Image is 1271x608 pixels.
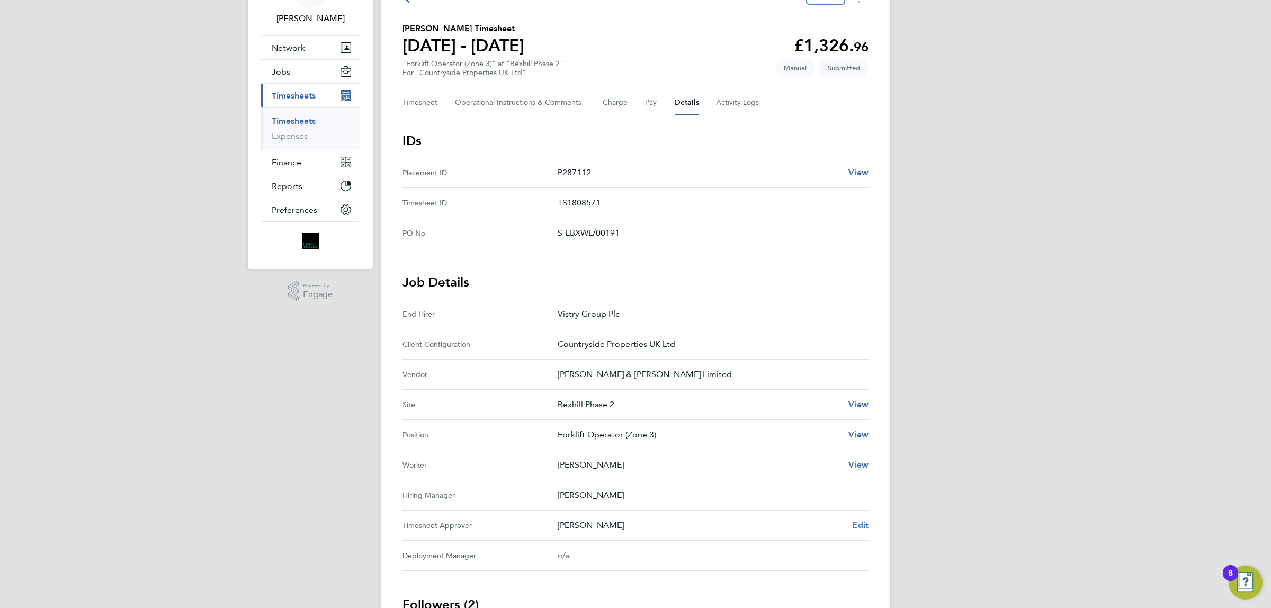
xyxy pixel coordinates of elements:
span: Preferences [272,205,317,215]
div: Client Configuration [402,338,558,351]
p: [PERSON_NAME] [558,519,844,532]
button: Preferences [261,198,360,221]
div: Timesheet Approver [402,519,558,532]
button: Reports [261,174,360,198]
div: 8 [1228,573,1233,587]
div: Deployment Manager [402,549,558,562]
span: Network [272,43,305,53]
span: View [848,399,869,409]
span: Powered by [303,281,333,290]
h3: Job Details [402,274,869,291]
p: S-EBXWL/00191 [558,227,860,239]
button: Timesheets [261,84,360,107]
p: Forklift Operator (Zone 3) [558,428,840,441]
button: Activity Logs [716,90,760,115]
span: Engage [303,290,333,299]
a: Go to home page [261,233,360,249]
a: Powered byEngage [288,281,333,301]
div: For "Countryside Properties UK Ltd" [402,68,563,77]
p: Countryside Properties UK Ltd [558,338,860,351]
h2: [PERSON_NAME] Timesheet [402,22,524,35]
a: Edit [852,519,869,532]
div: Vendor [402,368,558,381]
app-decimal: £1,326. [794,35,869,56]
button: Operational Instructions & Comments [455,90,586,115]
div: "Forklift Operator (Zone 3)" at "Bexhill Phase 2" [402,59,563,77]
span: Timesheets [272,91,316,101]
a: Expenses [272,131,308,141]
p: [PERSON_NAME] & [PERSON_NAME] Limited [558,368,860,381]
span: This timesheet was manually created. [775,59,815,77]
p: Vistry Group Plc [558,308,860,320]
a: View [848,398,869,411]
a: View [848,166,869,179]
div: Timesheet ID [402,196,558,209]
p: [PERSON_NAME] [558,489,860,502]
p: Bexhill Phase 2 [558,398,840,411]
button: Network [261,36,360,59]
span: View [848,430,869,440]
h3: IDs [402,132,869,149]
p: [PERSON_NAME] [558,459,840,471]
div: PO No [402,227,558,239]
span: View [848,460,869,470]
div: Worker [402,459,558,471]
div: n/a [558,549,852,562]
button: Jobs [261,60,360,83]
span: Jordan Alaezihe [261,12,360,25]
div: Timesheets [261,107,360,150]
span: 96 [854,39,869,55]
a: View [848,459,869,471]
p: TS1808571 [558,196,860,209]
img: bromak-logo-retina.png [302,233,319,249]
span: Finance [272,157,301,167]
div: End Hirer [402,308,558,320]
p: P287112 [558,166,840,179]
a: View [848,428,869,441]
span: View [848,167,869,177]
button: Pay [645,90,658,115]
span: Jobs [272,67,290,77]
div: Hiring Manager [402,489,558,502]
div: Site [402,398,558,411]
div: Position [402,428,558,441]
div: Placement ID [402,166,558,179]
a: Timesheets [272,116,316,126]
h1: [DATE] - [DATE] [402,35,524,56]
button: Timesheet [402,90,438,115]
button: Details [675,90,699,115]
span: Reports [272,181,302,191]
span: This timesheet is Submitted. [819,59,869,77]
button: Open Resource Center, 8 new notifications [1229,566,1263,600]
span: Edit [852,520,869,530]
button: Finance [261,150,360,174]
button: Charge [603,90,628,115]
